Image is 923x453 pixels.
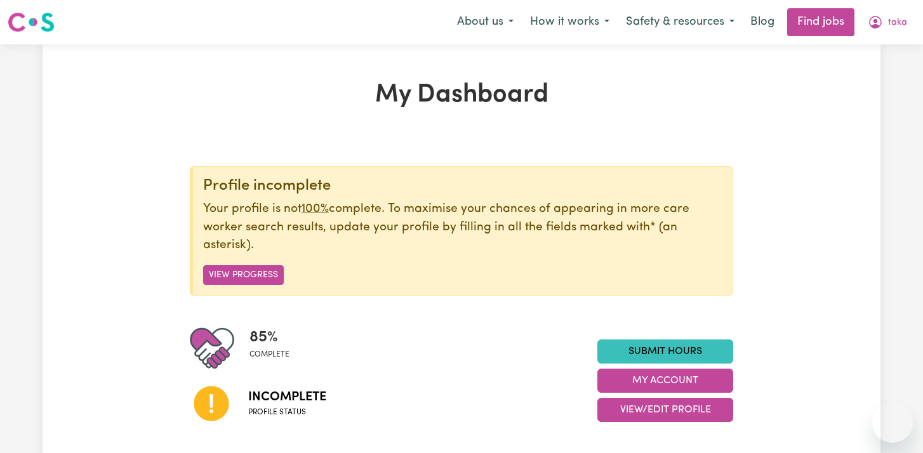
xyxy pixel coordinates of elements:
span: 85 % [249,326,289,349]
button: View/Edit Profile [597,398,733,422]
span: Incomplete [248,388,326,407]
span: complete [249,349,289,360]
div: Profile incomplete [203,177,722,195]
img: Careseekers logo [8,11,55,34]
h1: My Dashboard [190,80,733,110]
a: Find jobs [787,8,854,36]
u: 100% [302,203,329,215]
button: My Account [597,369,733,393]
button: About us [449,9,522,36]
button: My Account [860,9,915,36]
iframe: Button to launch messaging window, conversation in progress [872,402,913,443]
p: Your profile is not complete. To maximise your chances of appearing in more care worker search re... [203,200,722,255]
a: Careseekers logo [8,8,55,37]
span: Profile status [248,407,326,418]
button: How it works [522,9,618,36]
button: View Progress [203,265,284,285]
a: Blog [743,8,782,36]
button: Safety & resources [618,9,743,36]
span: taka [888,16,907,30]
div: Profile completeness: 85% [249,326,300,371]
a: Submit Hours [597,339,733,364]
